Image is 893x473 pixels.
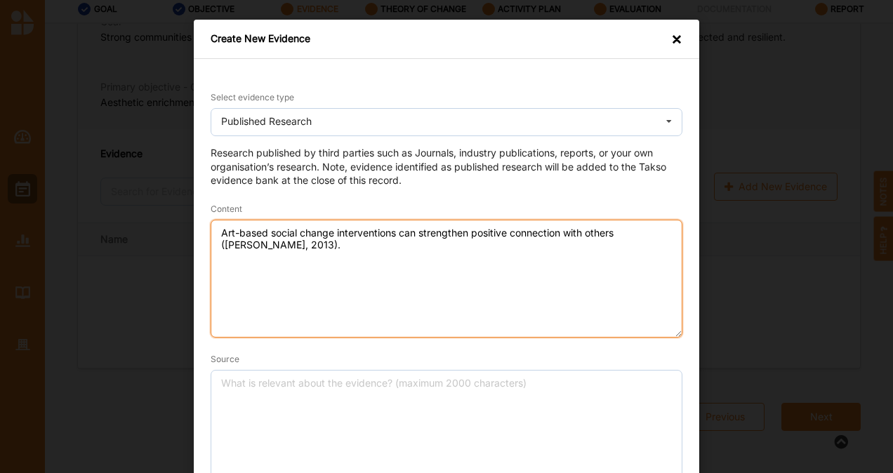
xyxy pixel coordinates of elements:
div: Published Research [221,116,312,126]
div: Create New Evidence [211,32,310,48]
textarea: Art-based social change interventions can strengthen positive connection with others ([PERSON_NAM... [211,220,682,338]
span: Source [211,354,239,364]
div: Research published by third parties such as Journals, industry publications, reports, or your own... [211,146,682,187]
span: Content [211,204,242,214]
label: Select evidence type [211,92,294,103]
div: × [671,32,682,48]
